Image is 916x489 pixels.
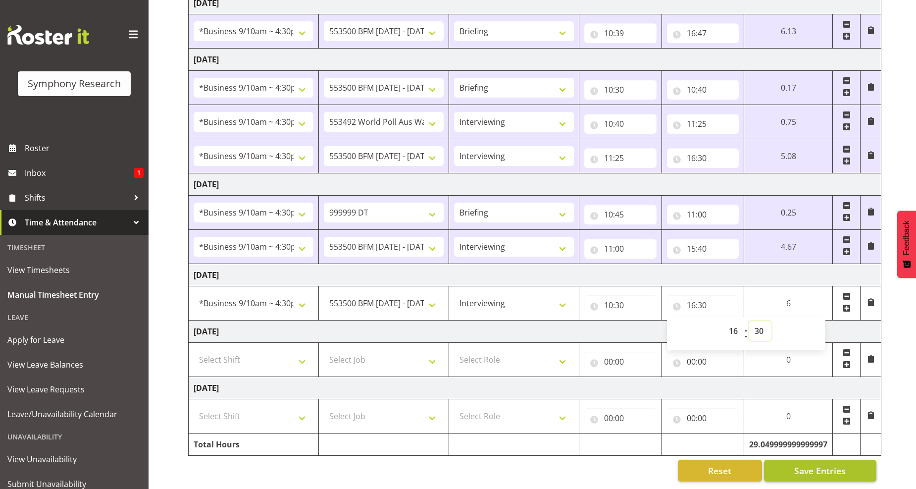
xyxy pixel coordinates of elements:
button: Reset [678,460,762,482]
span: Manual Timesheet Entry [7,287,141,302]
input: Click to select... [667,114,739,134]
td: Total Hours [189,434,319,456]
input: Click to select... [667,295,739,315]
img: Rosterit website logo [7,25,89,45]
input: Click to select... [584,205,657,224]
td: 29.049999999999997 [744,434,833,456]
div: Unavailability [2,427,146,447]
input: Click to select... [667,352,739,372]
span: Inbox [25,165,134,180]
input: Click to select... [584,23,657,43]
a: Manual Timesheet Entry [2,282,146,307]
td: [DATE] [189,173,881,196]
input: Click to select... [667,239,739,259]
td: 6 [744,286,833,321]
td: 0.75 [744,105,833,139]
span: View Unavailability [7,452,141,467]
input: Click to select... [584,295,657,315]
span: 1 [134,168,144,178]
input: Click to select... [667,408,739,428]
span: View Timesheets [7,263,141,277]
span: Time & Attendance [25,215,129,230]
a: Leave/Unavailability Calendar [2,402,146,427]
a: Apply for Leave [2,327,146,352]
span: View Leave Balances [7,357,141,372]
td: [DATE] [189,377,881,399]
span: Leave/Unavailability Calendar [7,407,141,422]
span: Reset [708,464,731,477]
span: Apply for Leave [7,332,141,347]
input: Click to select... [667,80,739,100]
td: 6.13 [744,14,833,49]
div: Leave [2,307,146,327]
td: 5.08 [744,139,833,173]
button: Feedback - Show survey [897,211,916,278]
input: Click to select... [584,80,657,100]
span: : [744,321,748,346]
a: View Leave Balances [2,352,146,377]
td: [DATE] [189,49,881,71]
input: Click to select... [667,148,739,168]
span: Roster [25,141,144,156]
span: Shifts [25,190,129,205]
div: Symphony Research [28,76,121,91]
span: Save Entries [794,464,846,477]
td: [DATE] [189,321,881,343]
td: 0.17 [744,71,833,105]
a: View Unavailability [2,447,146,472]
td: [DATE] [189,264,881,286]
a: View Leave Requests [2,377,146,402]
a: View Timesheets [2,258,146,282]
td: 0 [744,399,833,434]
input: Click to select... [667,205,739,224]
input: Click to select... [584,114,657,134]
button: Save Entries [764,460,876,482]
input: Click to select... [584,239,657,259]
span: View Leave Requests [7,382,141,397]
input: Click to select... [667,23,739,43]
span: Feedback [902,220,911,255]
td: 4.67 [744,230,833,264]
input: Click to select... [584,352,657,372]
div: Timesheet [2,237,146,258]
input: Click to select... [584,148,657,168]
input: Click to select... [584,408,657,428]
td: 0 [744,343,833,377]
td: 0.25 [744,196,833,230]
